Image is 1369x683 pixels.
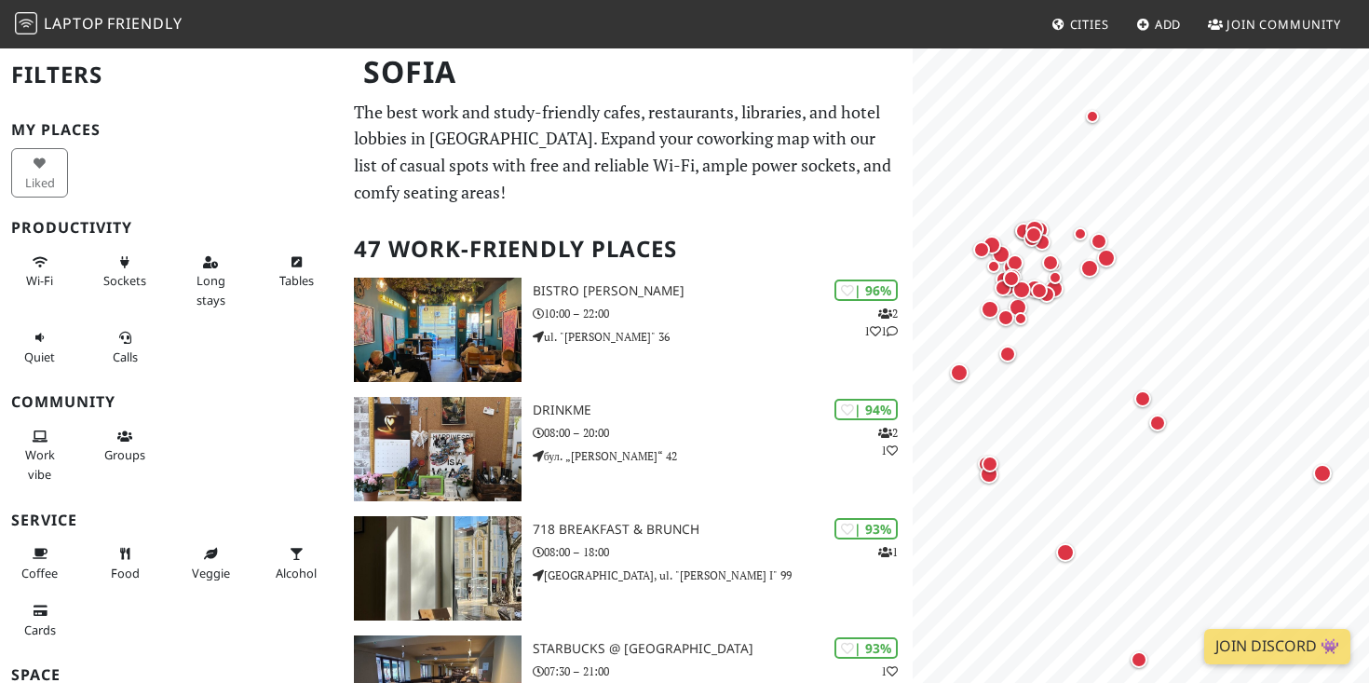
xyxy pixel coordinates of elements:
[1093,245,1119,271] div: Map marker
[343,397,914,501] a: DrinkMe | 94% 21 DrinkMe 08:00 – 20:00 бул. „[PERSON_NAME]“ 42
[354,278,522,382] img: Bistro Montanari
[44,13,104,34] span: Laptop
[11,421,68,489] button: Work vibe
[994,306,1018,330] div: Map marker
[1022,223,1046,247] div: Map marker
[279,272,314,289] span: Work-friendly tables
[15,8,183,41] a: LaptopFriendly LaptopFriendly
[834,637,898,659] div: | 93%
[354,221,902,278] h2: 47 Work-Friendly Places
[1129,7,1189,41] a: Add
[1027,279,1051,303] div: Map marker
[1020,226,1044,251] div: Map marker
[533,447,913,465] p: бул. „[PERSON_NAME]“ 42
[268,539,325,588] button: Alcohol
[11,322,68,372] button: Quiet
[15,12,37,34] img: LaptopFriendly
[24,348,55,365] span: Quiet
[1022,276,1048,302] div: Map marker
[533,567,913,584] p: [GEOGRAPHIC_DATA], ul. "[PERSON_NAME] I" 99
[834,518,898,540] div: | 93%
[977,296,1003,322] div: Map marker
[97,539,154,588] button: Food
[1044,266,1066,289] div: Map marker
[1070,16,1109,33] span: Cities
[1309,460,1335,486] div: Map marker
[974,452,998,476] div: Map marker
[1145,411,1170,435] div: Map marker
[533,283,913,299] h3: Bistro [PERSON_NAME]
[354,516,522,621] img: 718 Breakfast & Brunch
[104,446,145,463] span: Group tables
[1044,7,1117,41] a: Cities
[976,461,1002,487] div: Map marker
[1077,255,1103,281] div: Map marker
[1204,629,1350,664] a: Join Discord 👾
[354,99,902,206] p: The best work and study-friendly cafes, restaurants, libraries, and hotel lobbies in [GEOGRAPHIC_...
[268,247,325,296] button: Tables
[946,360,972,386] div: Map marker
[533,328,913,346] p: ul. "[PERSON_NAME]" 36
[978,452,1002,476] div: Map marker
[192,565,230,581] span: Veggie
[1081,105,1104,128] div: Map marker
[1038,251,1063,275] div: Map marker
[1155,16,1182,33] span: Add
[881,663,898,680] p: 1
[533,403,913,418] h3: DrinkMe
[1003,251,1027,275] div: Map marker
[197,272,225,307] span: Long stays
[26,272,53,289] span: Stable Wi-Fi
[1030,230,1054,254] div: Map marker
[533,522,913,538] h3: 718 Breakfast & Brunch
[11,595,68,645] button: Cards
[276,565,317,581] span: Alcohol
[533,543,913,561] p: 08:00 – 18:00
[11,393,332,411] h3: Community
[11,247,68,296] button: Wi-Fi
[1200,7,1349,41] a: Join Community
[97,247,154,296] button: Sockets
[348,47,910,98] h1: Sofia
[1127,648,1151,672] div: Map marker
[97,421,154,471] button: Groups
[834,399,898,420] div: | 94%
[878,424,898,459] p: 2 1
[1022,216,1048,242] div: Map marker
[1052,540,1078,566] div: Map marker
[343,516,914,621] a: 718 Breakfast & Brunch | 93% 1 718 Breakfast & Brunch 08:00 – 18:00 [GEOGRAPHIC_DATA], ul. "[PERS...
[1009,277,1035,303] div: Map marker
[533,663,913,680] p: 07:30 – 21:00
[1069,223,1091,245] div: Map marker
[107,13,182,34] span: Friendly
[999,265,1025,291] div: Map marker
[999,266,1023,291] div: Map marker
[25,446,55,482] span: People working
[183,247,239,315] button: Long stays
[991,276,1015,300] div: Map marker
[21,565,58,581] span: Coffee
[343,278,914,382] a: Bistro Montanari | 96% 211 Bistro [PERSON_NAME] 10:00 – 22:00 ul. "[PERSON_NAME]" 36
[1087,229,1111,253] div: Map marker
[969,238,994,262] div: Map marker
[183,539,239,588] button: Veggie
[979,232,1005,258] div: Map marker
[11,512,332,529] h3: Service
[97,322,154,372] button: Calls
[113,348,138,365] span: Video/audio calls
[983,255,1005,278] div: Map marker
[533,641,913,657] h3: Starbucks @ [GEOGRAPHIC_DATA]
[533,424,913,442] p: 08:00 – 20:00
[11,47,332,103] h2: Filters
[878,543,898,561] p: 1
[111,565,140,581] span: Food
[1016,218,1040,242] div: Map marker
[533,305,913,322] p: 10:00 – 22:00
[11,219,332,237] h3: Productivity
[11,121,332,139] h3: My Places
[11,539,68,588] button: Coffee
[1227,16,1341,33] span: Join Community
[1010,307,1032,330] div: Map marker
[24,622,56,638] span: Credit cards
[834,280,898,301] div: | 96%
